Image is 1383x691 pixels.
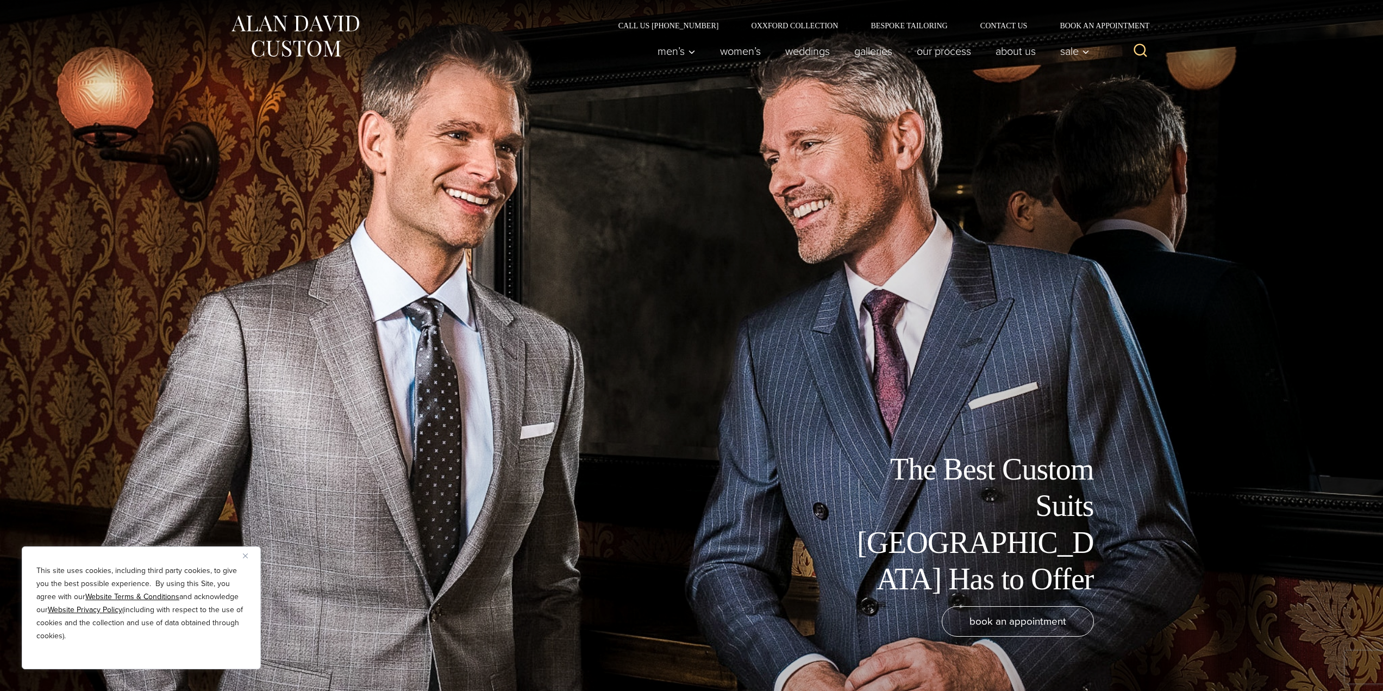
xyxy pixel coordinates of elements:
[602,22,735,29] a: Call Us [PHONE_NUMBER]
[1060,46,1090,57] span: Sale
[1043,22,1153,29] a: Book an Appointment
[1313,658,1372,686] iframe: Opens a widget where you can chat to one of our agents
[904,40,983,62] a: Our Process
[645,40,1095,62] nav: Primary Navigation
[1128,38,1154,64] button: View Search Form
[602,22,1154,29] nav: Secondary Navigation
[854,22,963,29] a: Bespoke Tailoring
[842,40,904,62] a: Galleries
[708,40,773,62] a: Women’s
[243,549,256,562] button: Close
[36,564,246,643] p: This site uses cookies, including third party cookies, to give you the best possible experience. ...
[658,46,696,57] span: Men’s
[773,40,842,62] a: weddings
[964,22,1044,29] a: Contact Us
[849,451,1094,597] h1: The Best Custom Suits [GEOGRAPHIC_DATA] Has to Offer
[48,604,122,615] a: Website Privacy Policy
[230,12,360,60] img: Alan David Custom
[983,40,1048,62] a: About Us
[969,613,1066,629] span: book an appointment
[942,606,1094,637] a: book an appointment
[735,22,854,29] a: Oxxford Collection
[243,553,248,558] img: Close
[85,591,179,602] a: Website Terms & Conditions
